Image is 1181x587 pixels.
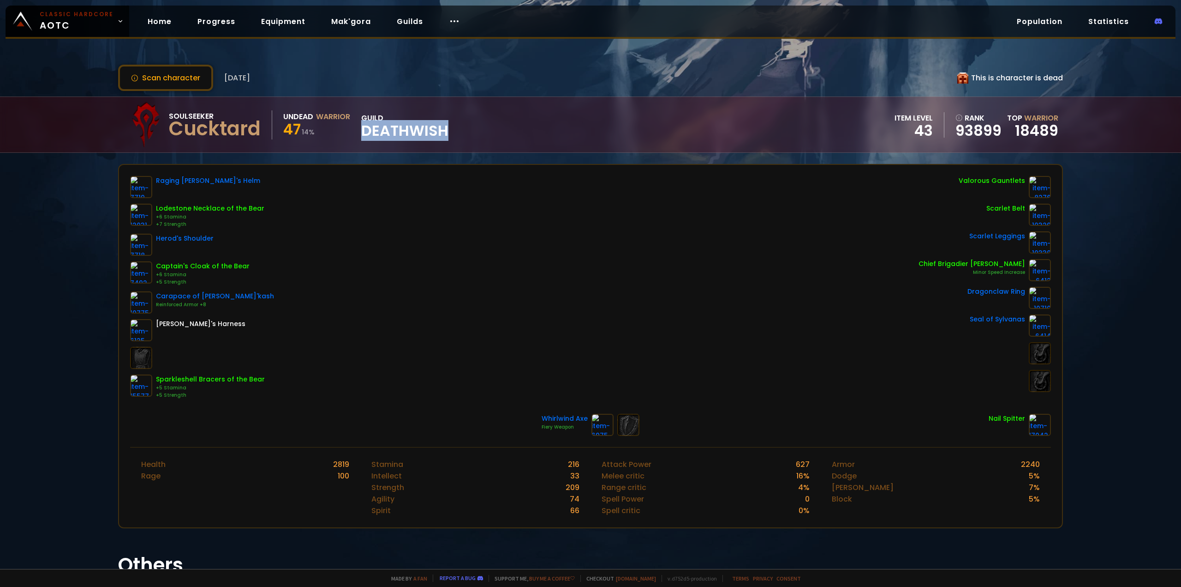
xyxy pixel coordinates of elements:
img: item-6412 [1029,259,1051,281]
img: item-7718 [130,234,152,256]
a: a fan [413,575,427,582]
div: 216 [568,459,579,470]
a: Privacy [753,575,773,582]
div: 627 [796,459,810,470]
div: Intellect [371,470,402,482]
div: 66 [570,505,579,516]
div: Sparkleshell Bracers of the Bear [156,375,265,384]
span: Made by [386,575,427,582]
div: Minor Speed Increase [919,269,1025,276]
div: [PERSON_NAME]'s Harness [156,319,245,329]
a: Population [1009,12,1070,31]
div: +7 Strength [156,221,264,228]
span: AOTC [40,10,113,32]
a: Guilds [389,12,430,31]
div: 5 % [1029,470,1040,482]
div: item level [895,112,933,124]
div: 100 [338,470,349,482]
div: Whirlwind Axe [542,414,588,424]
a: Consent [776,575,801,582]
div: guild [361,112,448,138]
div: Dodge [832,470,857,482]
div: 4 % [798,482,810,493]
a: Report a bug [440,575,476,581]
span: [DATE] [224,72,250,84]
div: rank [955,112,1002,124]
h1: Others [118,551,1063,580]
div: Fiery Weapon [542,424,588,431]
div: [PERSON_NAME] [832,482,894,493]
div: Attack Power [602,459,651,470]
img: item-8276 [1029,176,1051,198]
div: Block [832,493,852,505]
img: item-7719 [130,176,152,198]
div: Health [141,459,166,470]
div: Lodestone Necklace of the Bear [156,204,264,213]
div: +5 Strength [156,278,250,286]
div: Raging [PERSON_NAME]'s Helm [156,176,260,186]
div: +5 Strength [156,392,265,399]
div: Spell Power [602,493,644,505]
div: 43 [895,124,933,138]
a: Terms [732,575,749,582]
img: item-6975 [591,414,614,436]
div: Top [1007,112,1058,124]
a: Buy me a coffee [529,575,575,582]
a: Statistics [1081,12,1136,31]
img: item-6414 [1029,315,1051,337]
span: Deathwish [361,124,448,138]
div: Herod's Shoulder [156,234,214,243]
div: +5 Stamina [156,384,265,392]
div: Rage [141,470,161,482]
img: item-7492 [130,261,152,284]
div: Warrior [316,111,350,122]
div: Carapace of [PERSON_NAME]'kash [156,291,274,301]
span: v. d752d5 - production [662,575,717,582]
div: 2819 [333,459,349,470]
div: Scarlet Leggings [969,231,1025,241]
span: 47 [283,119,301,139]
img: item-12031 [130,204,152,226]
div: Chief Brigadier [PERSON_NAME] [919,259,1025,269]
div: 0 [805,493,810,505]
div: Valorous Gauntlets [959,176,1025,186]
a: Home [140,12,179,31]
a: 93899 [955,124,1002,138]
img: item-15577 [130,375,152,397]
img: item-10710 [1029,287,1051,309]
a: Mak'gora [324,12,378,31]
div: 5 % [1029,493,1040,505]
div: +6 Stamina [156,213,264,221]
a: Progress [190,12,243,31]
img: item-10775 [130,291,152,314]
div: Range critic [602,482,646,493]
div: 0 % [799,505,810,516]
img: item-10329 [1029,204,1051,226]
div: 74 [570,493,579,505]
span: Checkout [580,575,656,582]
a: Equipment [254,12,313,31]
a: Classic HardcoreAOTC [6,6,129,37]
div: Agility [371,493,394,505]
small: Classic Hardcore [40,10,113,18]
img: item-17042 [1029,414,1051,436]
a: [DOMAIN_NAME] [616,575,656,582]
div: Cucktard [169,122,261,136]
div: Stamina [371,459,403,470]
button: Scan character [118,65,213,91]
div: Seal of Sylvanas [970,315,1025,324]
div: Scarlet Belt [986,204,1025,213]
span: Support me, [489,575,575,582]
div: Strength [371,482,404,493]
div: 33 [570,470,579,482]
span: Warrior [1024,113,1058,123]
div: Dragonclaw Ring [967,287,1025,297]
div: 2240 [1021,459,1040,470]
img: item-10330 [1029,231,1051,254]
div: Spell critic [602,505,640,516]
a: 18489 [1015,120,1058,141]
div: Nail Spitter [989,414,1025,424]
div: Undead [283,111,313,122]
small: 14 % [302,127,315,137]
div: Melee critic [602,470,644,482]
